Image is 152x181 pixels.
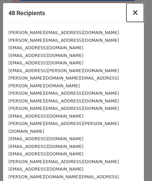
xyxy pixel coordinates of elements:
[8,30,119,35] small: [PERSON_NAME][EMAIL_ADDRESS][DOMAIN_NAME]
[8,159,119,164] small: [PERSON_NAME][EMAIL_ADDRESS][DOMAIN_NAME]
[8,8,45,18] h5: 48 Recipients
[132,8,139,17] span: ×
[8,167,83,172] small: [EMAIL_ADDRESS][DOMAIN_NAME]
[8,106,119,111] small: [PERSON_NAME][EMAIL_ADDRESS][DOMAIN_NAME]
[8,114,83,119] small: [EMAIL_ADDRESS][DOMAIN_NAME]
[126,3,144,22] button: Close
[8,60,83,65] small: [EMAIL_ADDRESS][DOMAIN_NAME]
[8,136,83,141] small: [EMAIL_ADDRESS][DOMAIN_NAME]
[8,91,119,96] small: [PERSON_NAME][EMAIL_ADDRESS][DOMAIN_NAME]
[8,68,119,73] small: [EMAIL_ADDRESS][PERSON_NAME][DOMAIN_NAME]
[8,38,119,43] small: [PERSON_NAME][EMAIL_ADDRESS][DOMAIN_NAME]
[8,53,83,58] small: [EMAIL_ADDRESS][DOMAIN_NAME]
[8,144,83,149] small: [EMAIL_ADDRESS][DOMAIN_NAME]
[8,151,83,156] small: [EMAIL_ADDRESS][DOMAIN_NAME]
[8,98,119,103] small: [PERSON_NAME][EMAIL_ADDRESS][DOMAIN_NAME]
[8,45,83,50] small: [EMAIL_ADDRESS][DOMAIN_NAME]
[8,121,119,134] small: [PERSON_NAME][EMAIL_ADDRESS][PERSON_NAME][DOMAIN_NAME]
[118,149,152,181] iframe: Chat Widget
[8,76,119,88] small: [PERSON_NAME][DOMAIN_NAME][EMAIL_ADDRESS][PERSON_NAME][DOMAIN_NAME]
